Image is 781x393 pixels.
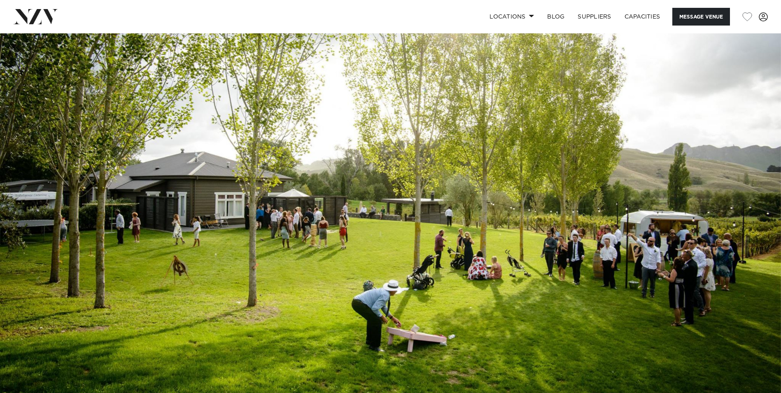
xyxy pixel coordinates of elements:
[13,9,58,24] img: nzv-logo.png
[483,8,541,26] a: Locations
[618,8,667,26] a: Capacities
[672,8,730,26] button: Message Venue
[541,8,571,26] a: BLOG
[571,8,618,26] a: SUPPLIERS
